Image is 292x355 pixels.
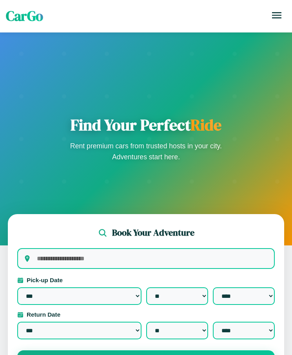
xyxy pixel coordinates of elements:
h2: Book Your Adventure [112,227,194,239]
p: Rent premium cars from trusted hosts in your city. Adventures start here. [68,141,225,162]
label: Return Date [17,311,275,318]
span: CarGo [6,7,43,25]
h1: Find Your Perfect [68,115,225,134]
label: Pick-up Date [17,277,275,283]
span: Ride [190,114,221,135]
